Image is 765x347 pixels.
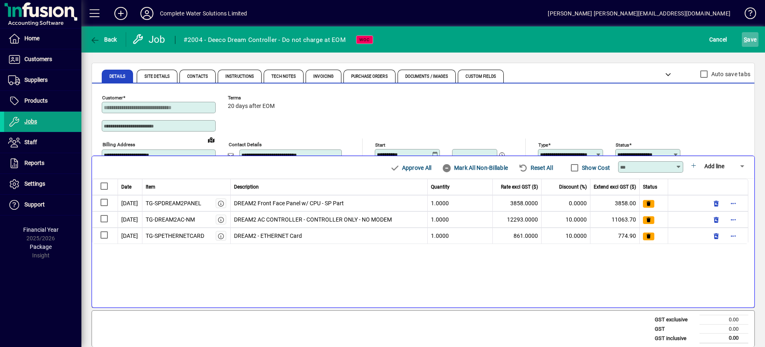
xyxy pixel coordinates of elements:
[590,195,640,211] td: 3858.00
[744,33,756,46] span: ave
[228,95,277,101] span: Terms
[493,211,542,228] td: 12293.0000
[108,6,134,21] button: Add
[651,324,699,334] td: GST
[144,75,170,79] span: Site Details
[580,164,610,172] label: Show Cost
[710,70,751,78] label: Auto save tabs
[390,161,431,174] span: Approve All
[493,228,542,244] td: 861.0000
[205,133,218,146] a: View on map
[616,142,629,148] mat-label: Status
[24,56,52,62] span: Customers
[351,75,388,79] span: Purchase Orders
[231,211,428,228] td: DREAM2 AC CONTROLLER - CONTROLLER ONLY - NO MODEM
[466,75,496,79] span: Custom Fields
[538,142,548,148] mat-label: Type
[24,118,37,125] span: Jobs
[24,97,48,104] span: Products
[88,32,119,47] button: Back
[375,142,385,148] mat-label: Start
[727,213,740,226] button: More options
[704,163,724,169] span: Add line
[699,334,748,343] td: 0.00
[102,95,123,101] mat-label: Customer
[548,7,730,20] div: [PERSON_NAME] [PERSON_NAME][EMAIL_ADDRESS][DOMAIN_NAME]
[518,161,553,174] span: Reset All
[146,183,155,191] span: Item
[493,195,542,211] td: 3858.0000
[439,160,511,175] button: Mark All Non-Billable
[184,33,346,46] div: #2004 - Deeco Dream Controller - Do not charge at EOM
[228,103,275,110] span: 20 days after EOM
[405,75,448,79] span: Documents / Images
[24,160,44,166] span: Reports
[559,183,587,191] span: Discount (%)
[225,75,254,79] span: Instructions
[594,183,636,191] span: Extend excl GST ($)
[709,33,727,46] span: Cancel
[4,153,81,173] a: Reports
[727,229,740,242] button: More options
[727,197,740,210] button: More options
[146,199,201,208] div: TG-SPDREAM2PANEL
[160,7,247,20] div: Complete Water Solutions Limited
[271,75,296,79] span: Tech Notes
[90,36,117,43] span: Back
[428,195,493,211] td: 1.0000
[542,211,590,228] td: 10.0000
[590,211,640,228] td: 11063.70
[651,334,699,343] td: GST inclusive
[742,32,758,47] button: Save
[118,211,142,228] td: [DATE]
[428,211,493,228] td: 1.0000
[109,75,125,79] span: Details
[428,228,493,244] td: 1.0000
[699,315,748,325] td: 0.00
[4,91,81,111] a: Products
[231,228,428,244] td: DREAM2 - ETHERNET Card
[4,174,81,194] a: Settings
[387,160,435,175] button: Approve All
[4,70,81,90] a: Suppliers
[4,132,81,153] a: Staff
[699,324,748,334] td: 0.00
[4,195,81,215] a: Support
[30,244,52,250] span: Package
[24,139,37,145] span: Staff
[24,201,45,208] span: Support
[542,195,590,211] td: 0.0000
[81,32,126,47] app-page-header-button: Back
[132,33,167,46] div: Job
[515,160,556,175] button: Reset All
[707,32,729,47] button: Cancel
[4,49,81,70] a: Customers
[739,2,755,28] a: Knowledge Base
[121,183,131,191] span: Date
[24,35,39,42] span: Home
[134,6,160,21] button: Profile
[146,215,195,224] div: TG-DREAM2AC-NM
[442,161,508,174] span: Mark All Non-Billable
[234,183,259,191] span: Description
[231,195,428,211] td: DREAM2 Front Face Panel w/ CPU - SP Part
[651,315,699,325] td: GST exclusive
[118,195,142,211] td: [DATE]
[24,180,45,187] span: Settings
[744,36,747,43] span: S
[187,75,208,79] span: Contacts
[118,228,142,244] td: [DATE]
[501,183,538,191] span: Rate excl GST ($)
[313,75,334,79] span: Invoicing
[359,37,370,42] span: WOC
[643,183,657,191] span: Status
[4,29,81,49] a: Home
[146,232,204,240] div: TG-SPETHERNETCARD
[590,228,640,244] td: 774.90
[542,228,590,244] td: 10.0000
[23,226,59,233] span: Financial Year
[431,183,450,191] span: Quantity
[24,77,48,83] span: Suppliers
